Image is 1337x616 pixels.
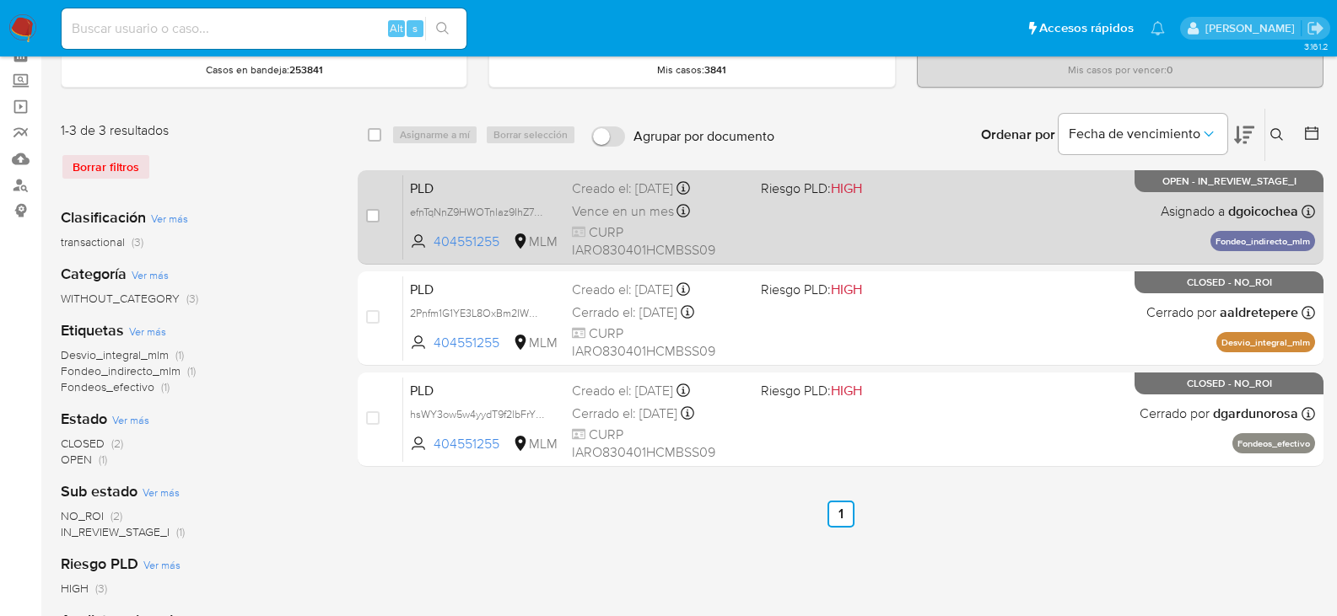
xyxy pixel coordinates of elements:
[62,18,466,40] input: Buscar usuario o caso...
[1304,40,1329,53] span: 3.161.2
[1039,19,1134,37] span: Accesos rápidos
[1307,19,1324,37] a: Salir
[390,20,403,36] span: Alt
[1151,21,1165,35] a: Notificaciones
[412,20,418,36] span: s
[1205,20,1301,36] p: dalia.goicochea@mercadolibre.com.mx
[425,17,460,40] button: search-icon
